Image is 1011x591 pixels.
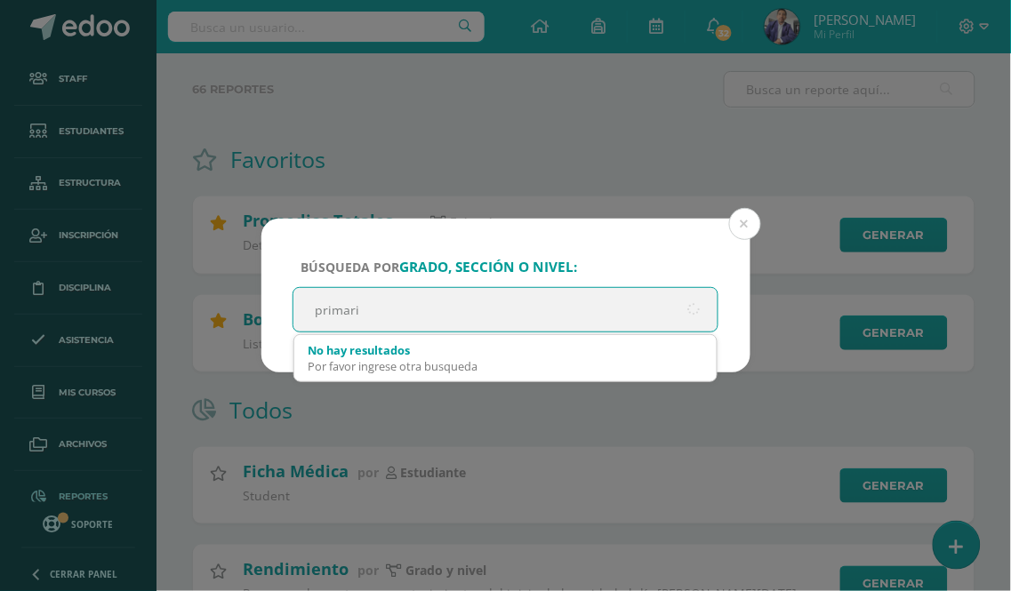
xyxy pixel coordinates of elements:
[293,288,718,331] input: ej. Primero primaria, etc.
[729,208,761,240] button: Close (Esc)
[400,258,578,276] strong: grado, sección o nivel:
[309,358,703,374] div: Por favor ingrese otra busqueda
[309,342,703,358] div: No hay resultados
[301,259,578,276] span: Búsqueda por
